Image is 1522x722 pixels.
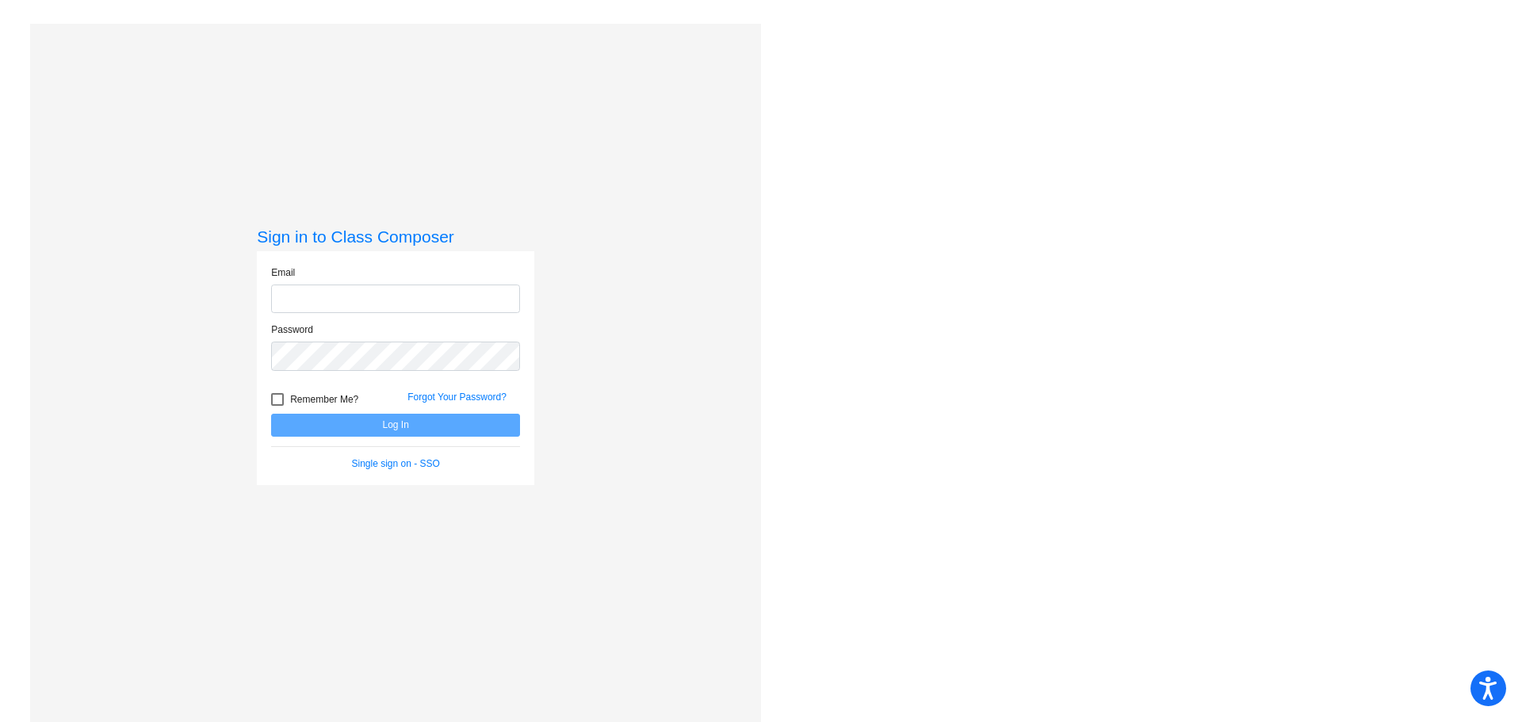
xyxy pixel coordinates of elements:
[407,392,507,403] a: Forgot Your Password?
[290,390,358,409] span: Remember Me?
[271,265,295,280] label: Email
[352,458,440,469] a: Single sign on - SSO
[271,323,313,337] label: Password
[257,227,534,246] h3: Sign in to Class Composer
[271,414,520,437] button: Log In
